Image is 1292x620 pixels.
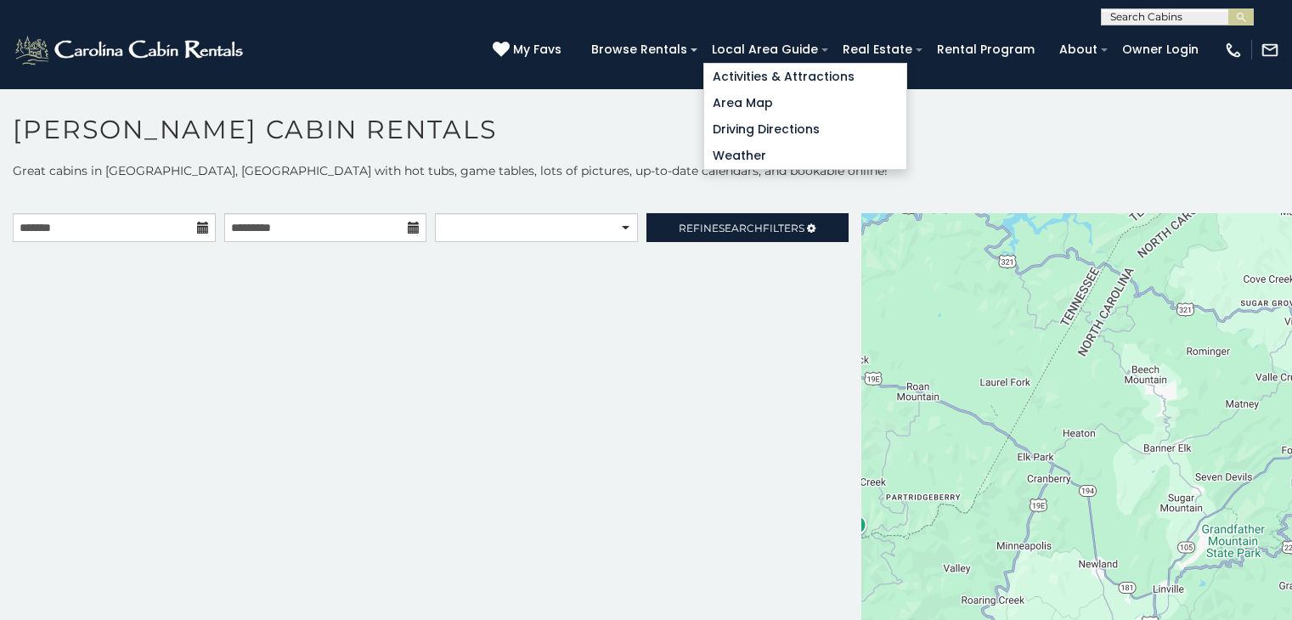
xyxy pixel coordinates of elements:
[719,222,763,234] span: Search
[513,41,561,59] span: My Favs
[1114,37,1207,63] a: Owner Login
[704,116,906,143] a: Driving Directions
[1051,37,1106,63] a: About
[704,64,906,90] a: Activities & Attractions
[834,37,921,63] a: Real Estate
[493,41,566,59] a: My Favs
[704,90,906,116] a: Area Map
[13,33,248,67] img: White-1-2.png
[583,37,696,63] a: Browse Rentals
[679,222,804,234] span: Refine Filters
[1224,41,1243,59] img: phone-regular-white.png
[704,143,906,169] a: Weather
[703,37,827,63] a: Local Area Guide
[928,37,1043,63] a: Rental Program
[646,213,849,242] a: RefineSearchFilters
[1261,41,1279,59] img: mail-regular-white.png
